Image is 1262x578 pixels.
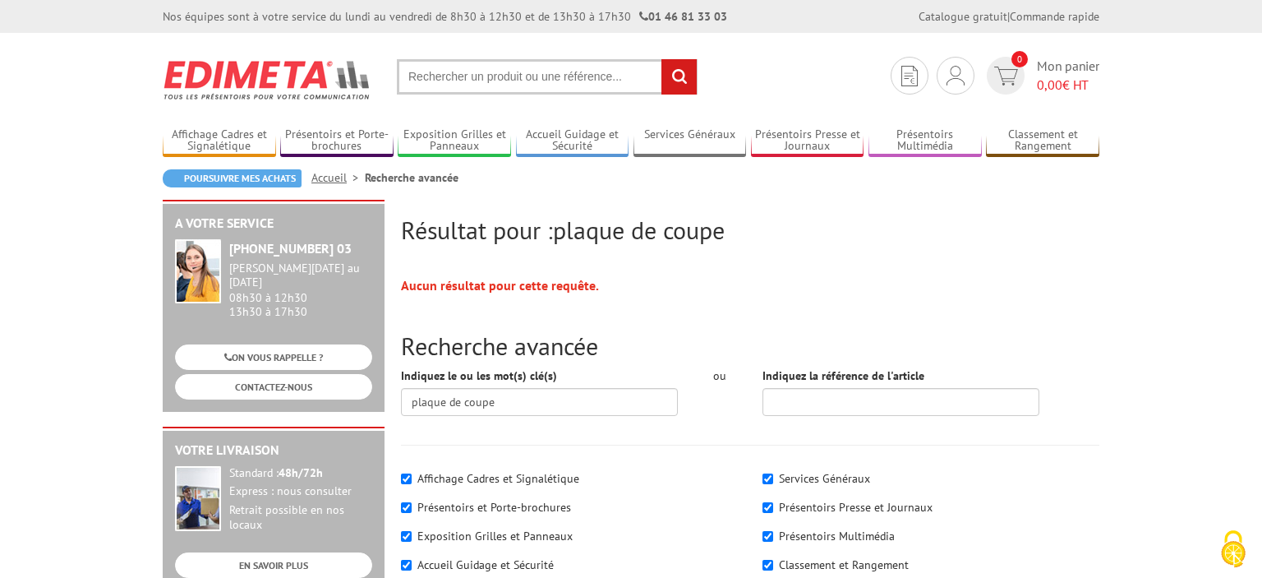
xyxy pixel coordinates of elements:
h2: A votre service [175,216,372,231]
span: 0 [1011,51,1028,67]
h2: Votre livraison [175,443,372,458]
a: Exposition Grilles et Panneaux [398,127,511,155]
strong: Aucun résultat pour cette requête. [401,277,599,294]
h2: Recherche avancée [401,332,1099,359]
div: Express : nous consulter [229,484,372,499]
input: Services Généraux [762,474,773,484]
span: Mon panier [1037,57,1099,95]
input: Exposition Grilles et Panneaux [401,531,412,542]
label: Classement et Rangement [779,557,909,572]
a: Classement et Rangement [986,127,1099,155]
input: Rechercher un produit ou une référence... [397,59,698,95]
div: | [919,8,1099,25]
span: plaque de coupe [553,214,725,246]
div: Standard : [229,466,372,481]
a: Services Généraux [633,127,747,155]
input: Classement et Rangement [762,560,773,571]
input: Affichage Cadres et Signalétique [401,474,412,484]
label: Présentoirs et Porte-brochures [417,500,571,515]
label: Indiquez la référence de l'article [762,368,924,384]
img: widget-livraison.jpg [175,466,221,531]
a: ON VOUS RAPPELLE ? [175,344,372,370]
a: Accueil Guidage et Sécurité [516,127,629,155]
span: € HT [1037,76,1099,95]
input: rechercher [661,59,697,95]
a: Accueil [311,170,365,185]
label: Présentoirs Multimédia [779,529,895,543]
a: devis rapide 0 Mon panier 0,00€ HT [983,57,1099,95]
input: Accueil Guidage et Sécurité [401,560,412,571]
strong: 01 46 81 33 03 [639,9,727,24]
img: Edimeta [163,49,372,110]
h2: Résultat pour : [401,216,1099,243]
a: Présentoirs et Porte-brochures [280,127,394,155]
div: ou [702,368,738,384]
img: devis rapide [901,66,918,86]
a: Commande rapide [1010,9,1099,24]
a: EN SAVOIR PLUS [175,553,372,578]
div: [PERSON_NAME][DATE] au [DATE] [229,261,372,289]
img: Cookies (fenêtre modale) [1213,529,1254,570]
label: Services Généraux [779,471,870,486]
img: devis rapide [946,66,965,86]
strong: [PHONE_NUMBER] 03 [229,240,352,257]
label: Présentoirs Presse et Journaux [779,500,933,515]
a: Catalogue gratuit [919,9,1007,24]
label: Indiquez le ou les mot(s) clé(s) [401,368,557,384]
strong: 48h/72h [279,465,323,480]
input: Présentoirs Presse et Journaux [762,502,773,513]
a: Poursuivre mes achats [163,169,302,187]
input: Présentoirs et Porte-brochures [401,502,412,513]
li: Recherche avancée [365,169,458,186]
a: CONTACTEZ-NOUS [175,374,372,400]
label: Exposition Grilles et Panneaux [417,529,573,543]
img: widget-service.jpg [175,239,221,303]
a: Présentoirs Presse et Journaux [751,127,864,155]
img: devis rapide [994,67,1018,86]
a: Présentoirs Multimédia [868,127,982,155]
div: 08h30 à 12h30 13h30 à 17h30 [229,261,372,318]
span: 0,00 [1037,76,1062,93]
button: Cookies (fenêtre modale) [1204,522,1262,578]
label: Accueil Guidage et Sécurité [417,557,554,572]
input: Présentoirs Multimédia [762,531,773,542]
div: Nos équipes sont à votre service du lundi au vendredi de 8h30 à 12h30 et de 13h30 à 17h30 [163,8,727,25]
label: Affichage Cadres et Signalétique [417,471,579,486]
div: Retrait possible en nos locaux [229,503,372,533]
a: Affichage Cadres et Signalétique [163,127,276,155]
